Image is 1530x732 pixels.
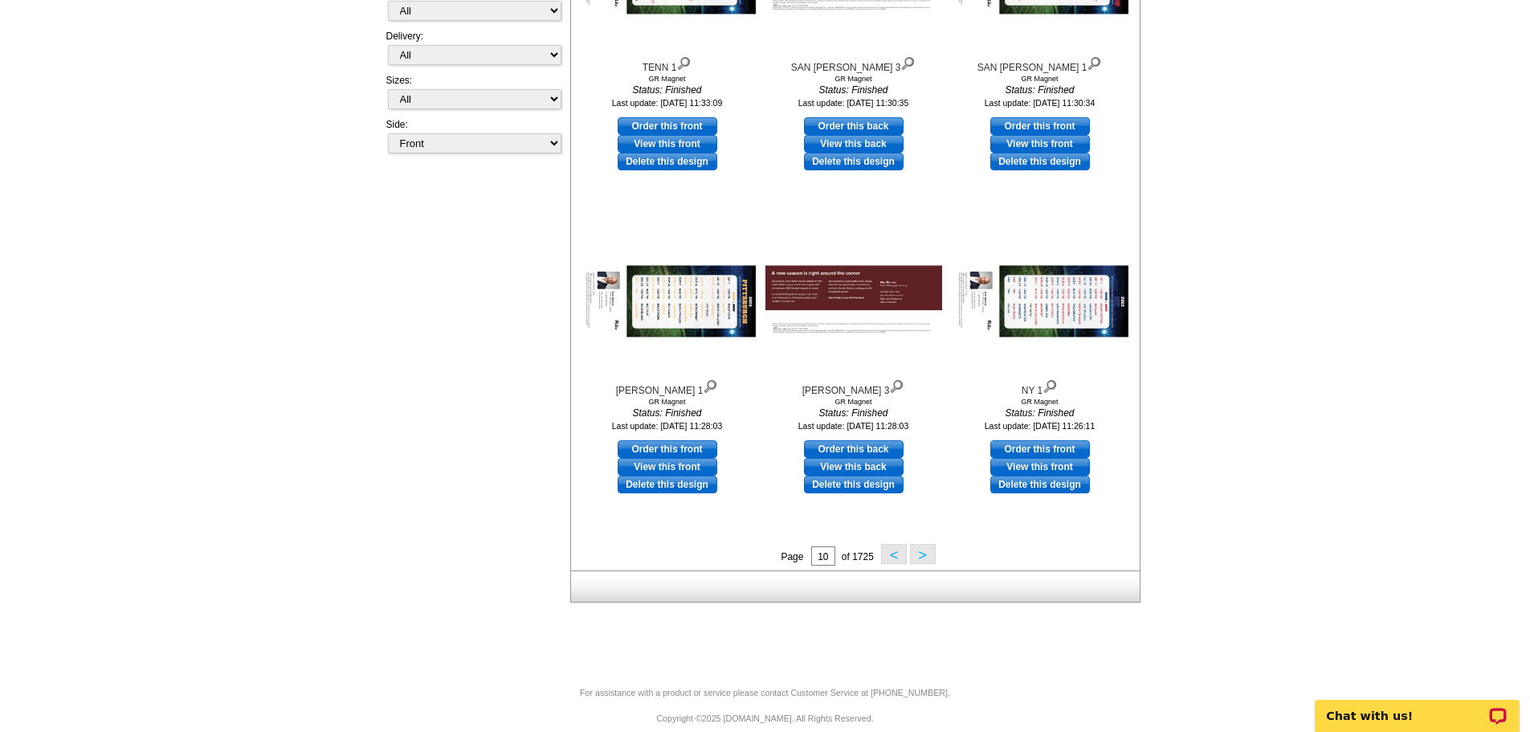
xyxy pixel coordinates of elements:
[618,440,717,458] a: use this design
[952,265,1128,337] img: NY 1
[900,53,916,71] img: view design details
[881,544,907,564] button: <
[386,117,560,155] div: Side:
[765,406,942,420] i: Status: Finished
[579,75,756,83] div: GR Magnet
[910,544,936,564] button: >
[765,376,942,398] div: [PERSON_NAME] 3
[676,53,692,71] img: view design details
[579,406,756,420] i: Status: Finished
[798,98,909,108] small: Last update: [DATE] 11:30:35
[804,153,904,170] a: Delete this design
[952,406,1128,420] i: Status: Finished
[765,75,942,83] div: GR Magnet
[612,98,723,108] small: Last update: [DATE] 11:33:09
[1087,53,1102,71] img: view design details
[952,376,1128,398] div: NY 1
[765,398,942,406] div: GR Magnet
[1042,376,1058,394] img: view design details
[618,153,717,170] a: Delete this design
[579,376,756,398] div: [PERSON_NAME] 1
[804,135,904,153] a: View this back
[618,135,717,153] a: View this front
[990,117,1090,135] a: use this design
[1304,681,1530,732] iframe: LiveChat chat widget
[990,135,1090,153] a: View this front
[798,421,909,431] small: Last update: [DATE] 11:28:03
[952,398,1128,406] div: GR Magnet
[765,53,942,75] div: SAN [PERSON_NAME] 3
[579,83,756,97] i: Status: Finished
[804,440,904,458] a: use this design
[985,98,1095,108] small: Last update: [DATE] 11:30:34
[612,421,723,431] small: Last update: [DATE] 11:28:03
[579,265,756,337] img: PITTS 1
[765,83,942,97] i: Status: Finished
[804,117,904,135] a: use this design
[952,53,1128,75] div: SAN [PERSON_NAME] 1
[703,376,718,394] img: view design details
[579,398,756,406] div: GR Magnet
[386,29,560,73] div: Delivery:
[990,458,1090,476] a: View this front
[990,476,1090,493] a: Delete this design
[889,376,904,394] img: view design details
[990,440,1090,458] a: use this design
[804,476,904,493] a: Delete this design
[952,75,1128,83] div: GR Magnet
[579,53,756,75] div: TENN 1
[386,73,560,117] div: Sizes:
[952,83,1128,97] i: Status: Finished
[781,551,803,562] span: Page
[842,551,874,562] span: of 1725
[765,265,942,337] img: PITTS 3
[990,153,1090,170] a: Delete this design
[618,458,717,476] a: View this front
[804,458,904,476] a: View this back
[618,117,717,135] a: use this design
[618,476,717,493] a: Delete this design
[985,421,1095,431] small: Last update: [DATE] 11:26:11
